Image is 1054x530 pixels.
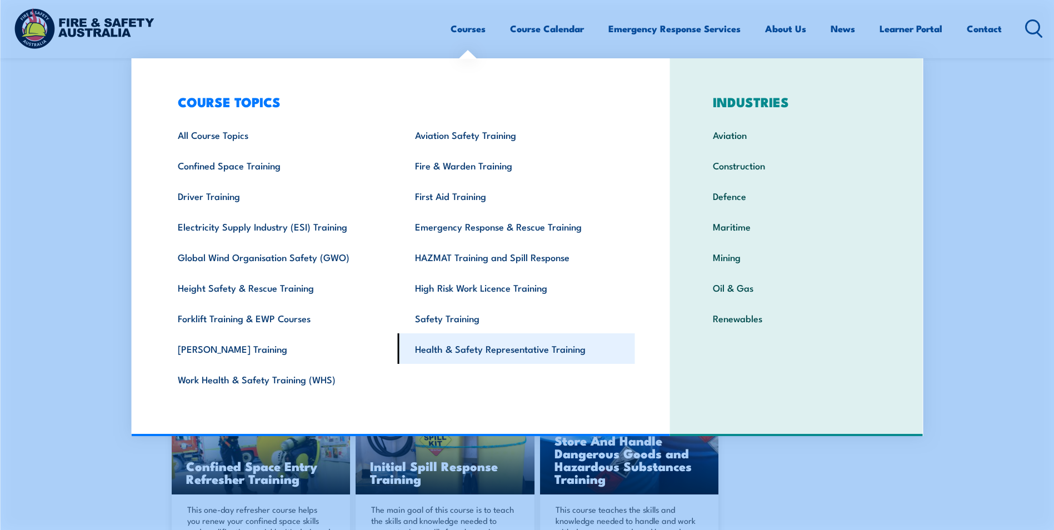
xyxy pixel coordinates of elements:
a: High Risk Work Licence Training [398,272,635,303]
a: First Aid Training [398,181,635,211]
h3: Store And Handle Dangerous Goods and Hazardous Substances Training [555,434,705,485]
img: Dangerous Goods [540,394,719,494]
a: Electricity Supply Industry (ESI) Training [161,211,398,242]
img: Confined Space Entry Training [172,394,351,494]
a: Health & Safety Representative Training [398,333,635,364]
h3: Confined Space Entry Refresher Training [186,459,336,485]
a: Safety Training [398,303,635,333]
img: Initial Spill Response [356,394,535,494]
a: Aviation [696,119,897,150]
a: [PERSON_NAME] Training [161,333,398,364]
a: Course Calendar [510,14,584,43]
a: About Us [765,14,806,43]
a: Learner Portal [880,14,942,43]
a: Global Wind Organisation Safety (GWO) [161,242,398,272]
a: Confined Space Entry Refresher Training [172,394,351,494]
a: Confined Space Training [161,150,398,181]
h3: INDUSTRIES [696,94,897,109]
h3: COURSE TOPICS [161,94,635,109]
a: Defence [696,181,897,211]
h3: Initial Spill Response Training [370,459,520,485]
a: News [831,14,855,43]
a: Courses [451,14,486,43]
a: Emergency Response & Rescue Training [398,211,635,242]
a: Oil & Gas [696,272,897,303]
a: Maritime [696,211,897,242]
a: Work Health & Safety Training (WHS) [161,364,398,394]
a: Initial Spill Response Training [356,394,535,494]
a: Emergency Response Services [608,14,741,43]
a: Mining [696,242,897,272]
a: Aviation Safety Training [398,119,635,150]
a: Store And Handle Dangerous Goods and Hazardous Substances Training [540,394,719,494]
a: Height Safety & Rescue Training [161,272,398,303]
a: Forklift Training & EWP Courses [161,303,398,333]
a: Construction [696,150,897,181]
a: HAZMAT Training and Spill Response [398,242,635,272]
a: Contact [967,14,1002,43]
a: Fire & Warden Training [398,150,635,181]
a: Renewables [696,303,897,333]
a: Driver Training [161,181,398,211]
a: All Course Topics [161,119,398,150]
